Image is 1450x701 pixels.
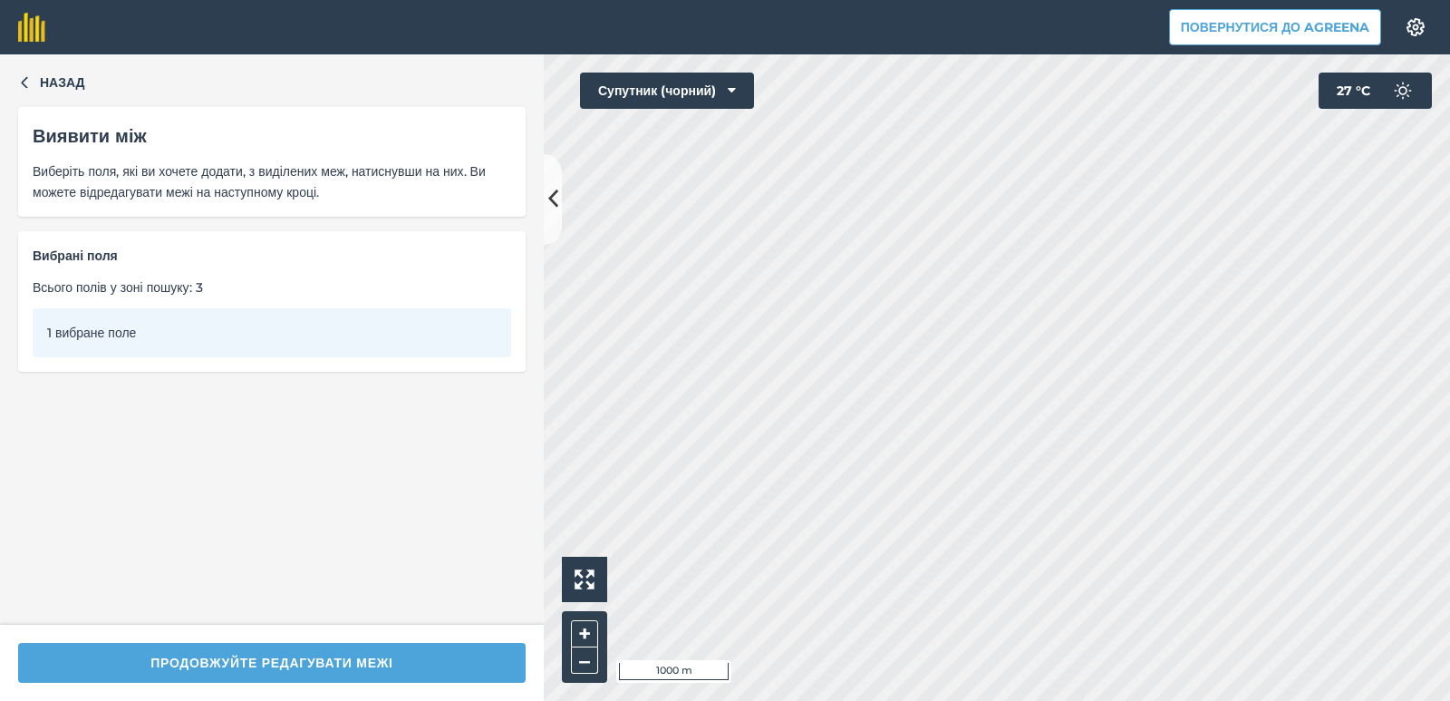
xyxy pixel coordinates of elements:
button: Назад [18,73,85,92]
font: Повернутися до Agreena [1181,19,1369,35]
img: Логотип fieldmargin [18,13,45,42]
img: svg+xml;base64,PD94bWwgdmVyc2lvbj0iMS4wIiBlbmNvZGluZz0idXRmLTgiPz4KPCEtLSBHZW5lcmF0b3I6IEFkb2JlIE... [1385,73,1421,109]
button: Продовжуйте редагувати межі [18,643,526,683]
button: + [571,620,598,647]
font: Назад [40,74,85,91]
font: Вибрані поля [33,248,118,264]
button: Супутник (чорний) [580,73,754,109]
button: 27 °C [1319,73,1432,109]
img: Значок шестерні [1405,18,1426,36]
font: Супутник (чорний) [598,83,716,99]
font: 1 вибране поле [47,325,136,341]
font: Виявити між [33,125,147,147]
font: Виберіть поля, які ви хочете додати, з виділених меж, натиснувши на них. Ви можете відредагувати ... [33,163,486,200]
font: Продовжуйте редагувати межі [150,655,392,671]
font: ° [1356,83,1361,99]
img: Чотири стрілки, одна спрямована вгору ліворуч, одна вгору праворуч, одна внизу праворуч і остання... [575,570,594,589]
font: Всього полів у зоні пошуку: 3 [33,279,203,296]
button: Повернутися до Agreena [1169,9,1381,45]
button: – [571,647,598,674]
font: 27 [1337,83,1352,99]
font: C [1361,83,1370,99]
